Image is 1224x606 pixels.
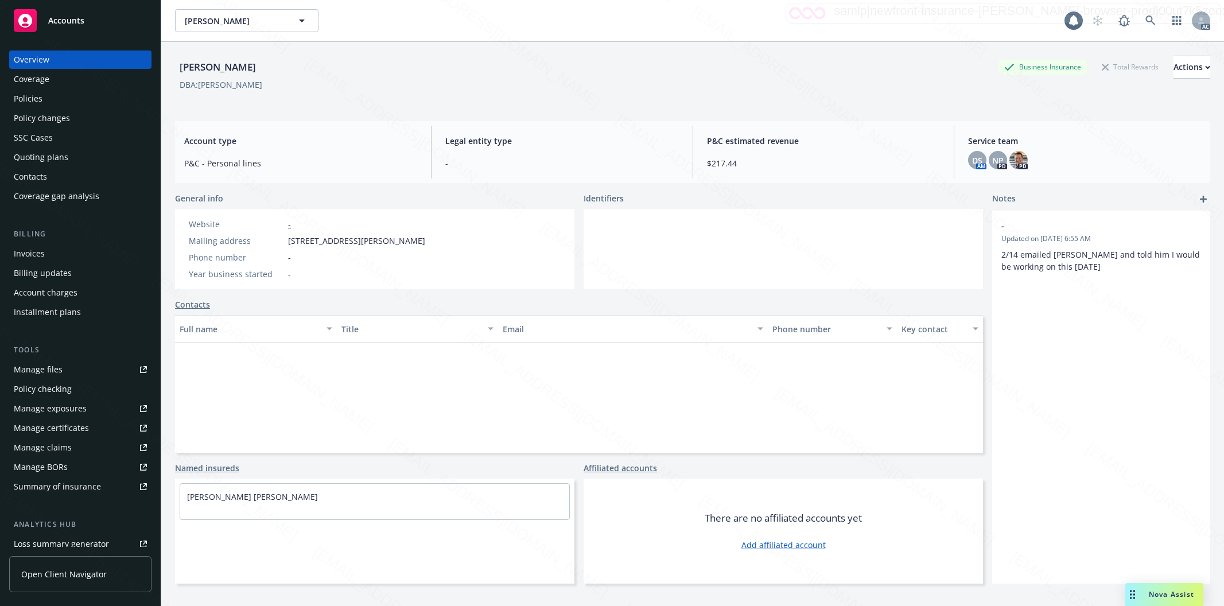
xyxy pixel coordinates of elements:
button: Nova Assist [1125,583,1203,606]
a: SSC Cases [9,129,151,147]
a: Switch app [1165,9,1188,32]
div: Loss summary generator [14,535,109,553]
div: Contacts [14,168,47,186]
div: Actions [1174,56,1210,78]
div: DBA: [PERSON_NAME] [180,79,262,91]
span: P&C estimated revenue [707,135,940,147]
div: Billing [9,228,151,240]
div: Website [189,218,283,230]
span: Legal entity type [445,135,678,147]
a: Installment plans [9,303,151,321]
a: [PERSON_NAME] [PERSON_NAME] [187,491,318,502]
div: Manage BORs [14,458,68,476]
div: Manage files [14,360,63,379]
div: Manage exposures [14,399,87,418]
a: Billing updates [9,264,151,282]
div: Installment plans [14,303,81,321]
span: Service team [968,135,1201,147]
a: Contacts [175,298,210,310]
img: photo [1009,151,1028,169]
div: SSC Cases [14,129,53,147]
span: - [288,251,291,263]
span: $217.44 [707,157,940,169]
a: Manage exposures [9,399,151,418]
div: Manage certificates [14,419,89,437]
div: Policies [14,90,42,108]
div: Analytics hub [9,519,151,530]
span: Accounts [48,16,84,25]
span: 2/14 emailed [PERSON_NAME] and told him I would be working on this [DATE] [1001,249,1202,272]
span: Identifiers [584,192,624,204]
div: Summary of insurance [14,477,101,496]
div: [PERSON_NAME] [175,60,261,75]
div: Overview [14,50,49,69]
a: Report a Bug [1113,9,1136,32]
button: Email [498,315,767,343]
a: Search [1139,9,1162,32]
div: Phone number [189,251,283,263]
div: Total Rewards [1096,60,1164,74]
span: Updated on [DATE] 6:55 AM [1001,234,1201,244]
a: Policy changes [9,109,151,127]
div: Policy checking [14,380,72,398]
a: Manage certificates [9,419,151,437]
div: Manage claims [14,438,72,457]
span: Notes [992,192,1016,206]
a: add [1196,192,1210,206]
div: -Updated on [DATE] 6:55 AM2/14 emailed [PERSON_NAME] and told him I would be working on this [DATE] [992,211,1210,282]
div: Coverage gap analysis [14,187,99,205]
button: Full name [175,315,337,343]
div: Quoting plans [14,148,68,166]
a: Loss summary generator [9,535,151,553]
div: Phone number [772,323,880,335]
a: Coverage gap analysis [9,187,151,205]
a: Named insureds [175,462,239,474]
a: Contacts [9,168,151,186]
span: [STREET_ADDRESS][PERSON_NAME] [288,235,425,247]
a: Summary of insurance [9,477,151,496]
a: - [288,219,291,230]
a: Manage claims [9,438,151,457]
span: General info [175,192,223,204]
div: Mailing address [189,235,283,247]
a: Policy checking [9,380,151,398]
div: Invoices [14,244,45,263]
span: There are no affiliated accounts yet [705,511,862,525]
button: [PERSON_NAME] [175,9,318,32]
a: Account charges [9,283,151,302]
div: Tools [9,344,151,356]
span: - [445,157,678,169]
a: Overview [9,50,151,69]
a: Invoices [9,244,151,263]
div: Coverage [14,70,49,88]
a: Manage BORs [9,458,151,476]
span: Account type [184,135,417,147]
span: [PERSON_NAME] [185,15,284,27]
div: Full name [180,323,320,335]
div: Policy changes [14,109,70,127]
button: Actions [1174,56,1210,79]
div: Business Insurance [998,60,1087,74]
div: Account charges [14,283,77,302]
span: Nova Assist [1149,589,1194,599]
div: Year business started [189,268,283,280]
div: Email [503,323,750,335]
span: Open Client Navigator [21,568,107,580]
button: Key contact [897,315,983,343]
a: Policies [9,90,151,108]
span: - [1001,220,1171,232]
div: Key contact [902,323,966,335]
span: DS [972,154,982,166]
a: Add affiliated account [741,539,826,551]
button: Phone number [768,315,897,343]
div: Billing updates [14,264,72,282]
a: Accounts [9,5,151,37]
a: Manage files [9,360,151,379]
span: NP [992,154,1004,166]
span: P&C - Personal lines [184,157,417,169]
div: Title [341,323,481,335]
div: Drag to move [1125,583,1140,606]
button: Title [337,315,499,343]
a: Start snowing [1086,9,1109,32]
